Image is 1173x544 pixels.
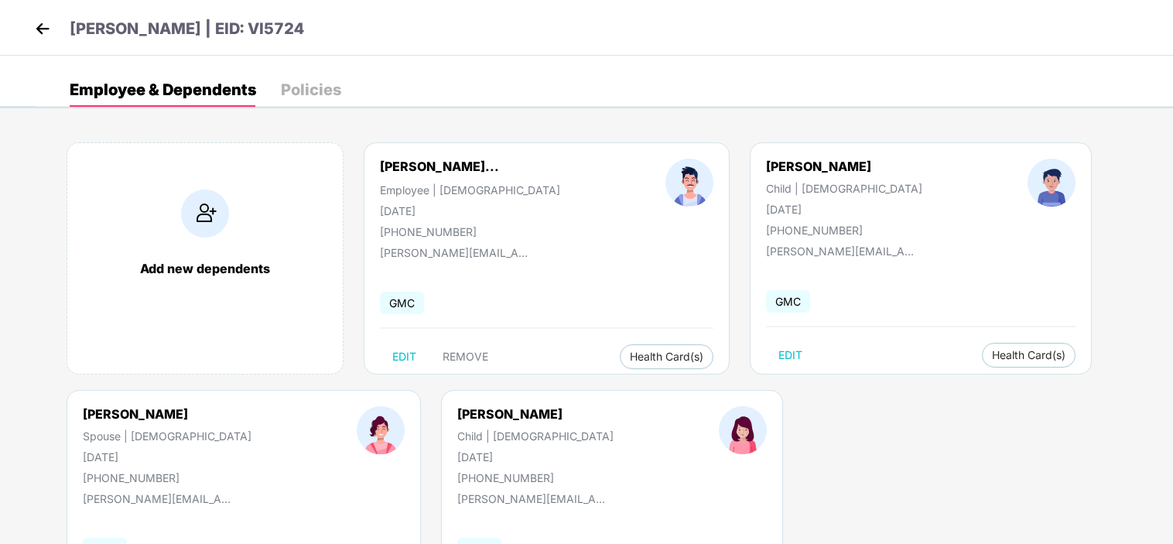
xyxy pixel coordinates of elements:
img: addIcon [181,190,229,238]
div: [PERSON_NAME] [83,406,251,422]
div: [DATE] [457,450,614,464]
img: profileImage [1028,159,1076,207]
span: REMOVE [443,351,488,363]
div: [PERSON_NAME][EMAIL_ADDRESS][DOMAIN_NAME] [83,492,238,505]
p: [PERSON_NAME] | EID: VI5724 [70,17,304,41]
button: EDIT [380,344,429,369]
button: EDIT [766,343,815,368]
span: EDIT [392,351,416,363]
span: GMC [380,292,424,314]
div: Add new dependents [83,261,327,276]
img: profileImage [665,159,713,207]
img: profileImage [357,406,405,454]
button: REMOVE [430,344,501,369]
div: Spouse | [DEMOGRAPHIC_DATA] [83,429,251,443]
span: EDIT [778,349,802,361]
span: Health Card(s) [992,351,1065,359]
div: [DATE] [83,450,251,464]
div: Policies [281,82,341,98]
div: [PERSON_NAME] [766,159,922,174]
button: Health Card(s) [982,343,1076,368]
div: [PERSON_NAME][EMAIL_ADDRESS][DOMAIN_NAME] [766,245,921,258]
div: [DATE] [380,204,560,217]
div: [PERSON_NAME]... [380,159,499,174]
button: Health Card(s) [620,344,713,369]
span: GMC [766,290,810,313]
div: [PERSON_NAME][EMAIL_ADDRESS][DOMAIN_NAME] [380,246,535,259]
div: [PERSON_NAME] [457,406,614,422]
div: [PHONE_NUMBER] [766,224,922,237]
div: Employee | [DEMOGRAPHIC_DATA] [380,183,560,197]
div: Employee & Dependents [70,82,256,98]
div: Child | [DEMOGRAPHIC_DATA] [766,182,922,195]
img: back [31,17,54,40]
div: [PHONE_NUMBER] [457,471,614,484]
div: [PERSON_NAME][EMAIL_ADDRESS][DOMAIN_NAME] [457,492,612,505]
div: [PHONE_NUMBER] [380,225,560,238]
div: Child | [DEMOGRAPHIC_DATA] [457,429,614,443]
div: [PHONE_NUMBER] [83,471,251,484]
span: Health Card(s) [630,353,703,361]
div: [DATE] [766,203,922,216]
img: profileImage [719,406,767,454]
